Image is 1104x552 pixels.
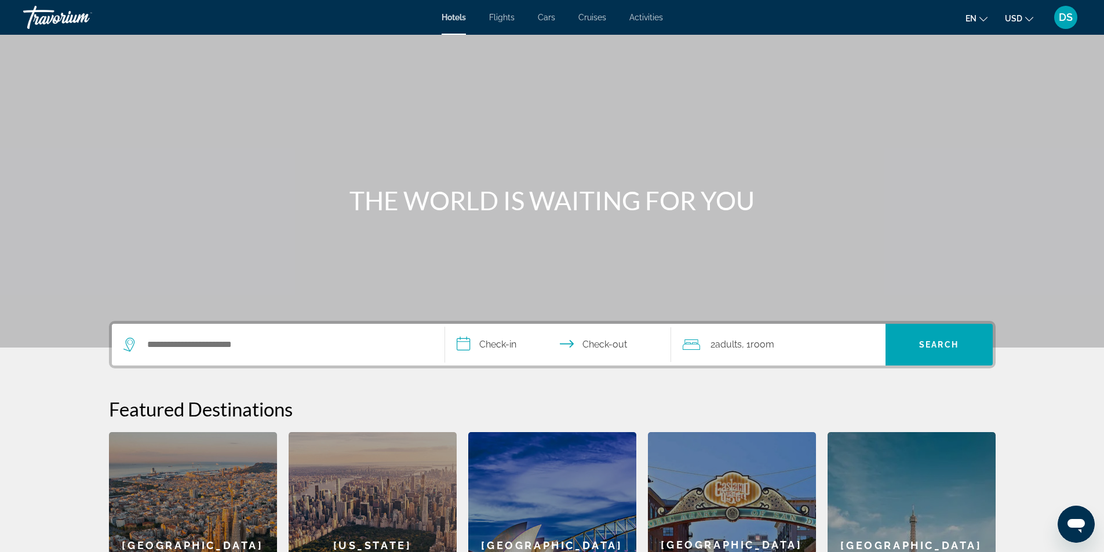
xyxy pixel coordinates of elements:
[109,397,996,421] h2: Featured Destinations
[965,14,977,23] span: en
[1005,14,1022,23] span: USD
[715,339,742,350] span: Adults
[629,13,663,22] a: Activities
[919,340,959,349] span: Search
[1005,10,1033,27] button: Change currency
[335,185,770,215] h1: THE WORLD IS WAITING FOR YOU
[742,337,774,353] span: , 1
[671,324,886,365] button: Travelers: 2 adults, 0 children
[711,337,742,353] span: 2
[112,324,993,365] div: Search widget
[750,339,774,350] span: Room
[965,10,988,27] button: Change language
[1059,12,1073,23] span: DS
[23,2,139,32] a: Travorium
[538,13,555,22] a: Cars
[1051,5,1081,30] button: User Menu
[886,324,993,365] button: Search
[489,13,515,22] a: Flights
[578,13,606,22] a: Cruises
[146,336,427,353] input: Search hotel destination
[445,324,671,365] button: Select check in and out date
[442,13,466,22] a: Hotels
[1058,506,1095,543] iframe: Button to launch messaging window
